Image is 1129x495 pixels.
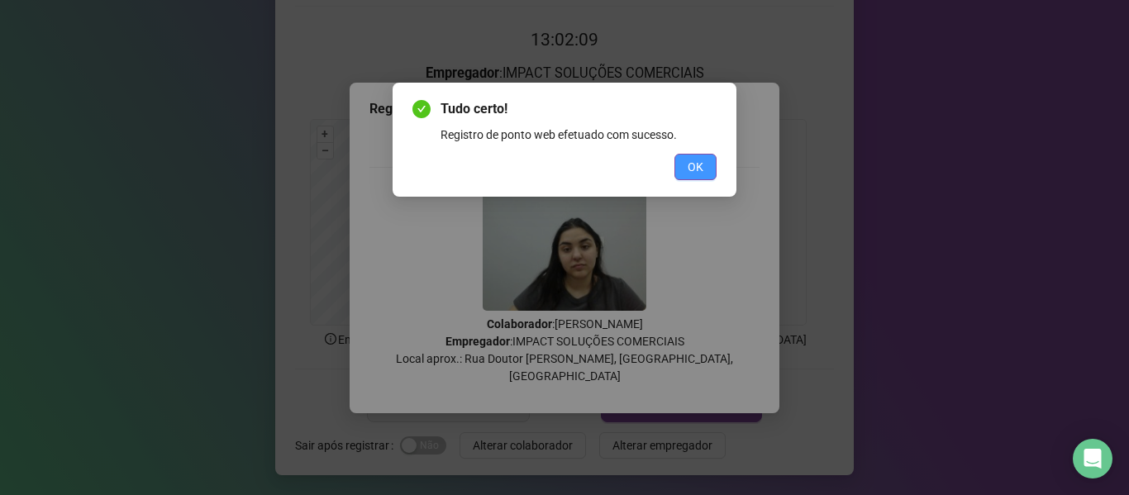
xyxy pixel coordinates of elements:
[441,99,717,119] span: Tudo certo!
[674,154,717,180] button: OK
[441,126,717,144] div: Registro de ponto web efetuado com sucesso.
[412,100,431,118] span: check-circle
[1073,439,1112,478] div: Open Intercom Messenger
[688,158,703,176] span: OK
